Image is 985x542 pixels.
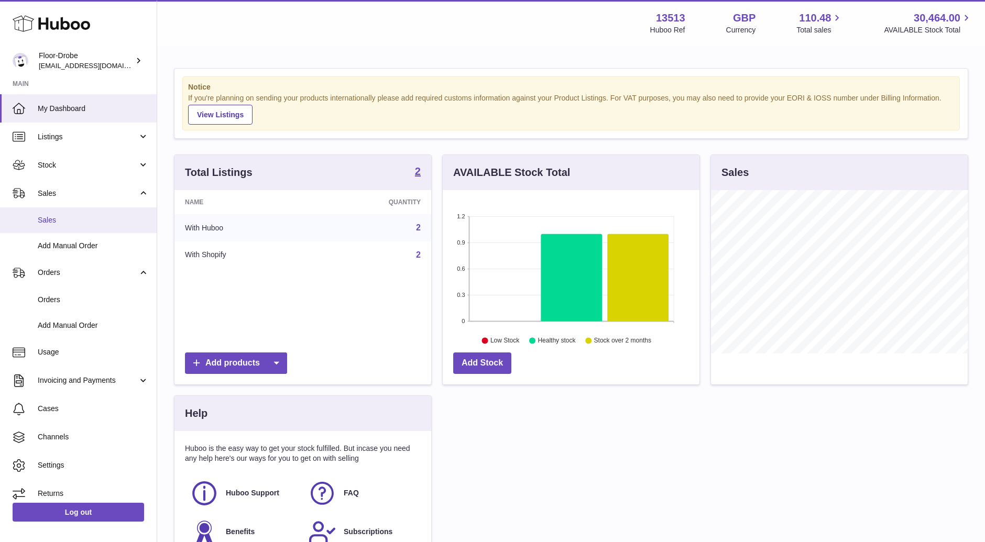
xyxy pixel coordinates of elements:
[39,51,133,71] div: Floor-Drobe
[457,213,465,219] text: 1.2
[38,241,149,251] span: Add Manual Order
[884,25,972,35] span: AVAILABLE Stock Total
[185,444,421,463] p: Huboo is the easy way to get your stock fulfilled. But incase you need any help here's our ways f...
[188,105,253,125] a: View Listings
[594,337,651,344] text: Stock over 2 months
[453,165,570,180] h3: AVAILABLE Stock Total
[13,503,144,522] a: Log out
[174,214,313,241] td: With Huboo
[457,239,465,246] text: 0.9
[796,11,843,35] a: 110.48 Total sales
[185,352,287,374] a: Add products
[38,104,149,114] span: My Dashboard
[38,347,149,357] span: Usage
[344,527,392,537] span: Subscriptions
[462,318,465,324] text: 0
[733,11,756,25] strong: GBP
[38,132,138,142] span: Listings
[38,215,149,225] span: Sales
[313,190,431,214] th: Quantity
[185,165,253,180] h3: Total Listings
[726,25,756,35] div: Currency
[174,190,313,214] th: Name
[796,25,843,35] span: Total sales
[38,320,149,330] span: Add Manual Order
[453,352,511,374] a: Add Stock
[38,432,149,442] span: Channels
[457,266,465,272] text: 0.6
[38,295,149,305] span: Orders
[38,160,138,170] span: Stock
[914,11,960,25] span: 30,464.00
[416,223,421,232] a: 2
[38,460,149,470] span: Settings
[308,479,415,507] a: FAQ
[415,166,421,176] strong: 2
[226,527,255,537] span: Benefits
[538,337,576,344] text: Healthy stock
[174,241,313,269] td: With Shopify
[188,93,954,125] div: If you're planning on sending your products internationally please add required customs informati...
[38,489,149,499] span: Returns
[884,11,972,35] a: 30,464.00 AVAILABLE Stock Total
[38,404,149,414] span: Cases
[721,165,749,180] h3: Sales
[13,53,28,69] img: jthurling@live.com
[490,337,520,344] text: Low Stock
[344,488,359,498] span: FAQ
[457,292,465,298] text: 0.3
[188,82,954,92] strong: Notice
[38,375,138,385] span: Invoicing and Payments
[38,268,138,278] span: Orders
[185,406,207,421] h3: Help
[190,479,298,507] a: Huboo Support
[656,11,685,25] strong: 13513
[415,166,421,179] a: 2
[799,11,831,25] span: 110.48
[38,189,138,198] span: Sales
[39,61,154,70] span: [EMAIL_ADDRESS][DOMAIN_NAME]
[226,488,279,498] span: Huboo Support
[650,25,685,35] div: Huboo Ref
[416,250,421,259] a: 2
